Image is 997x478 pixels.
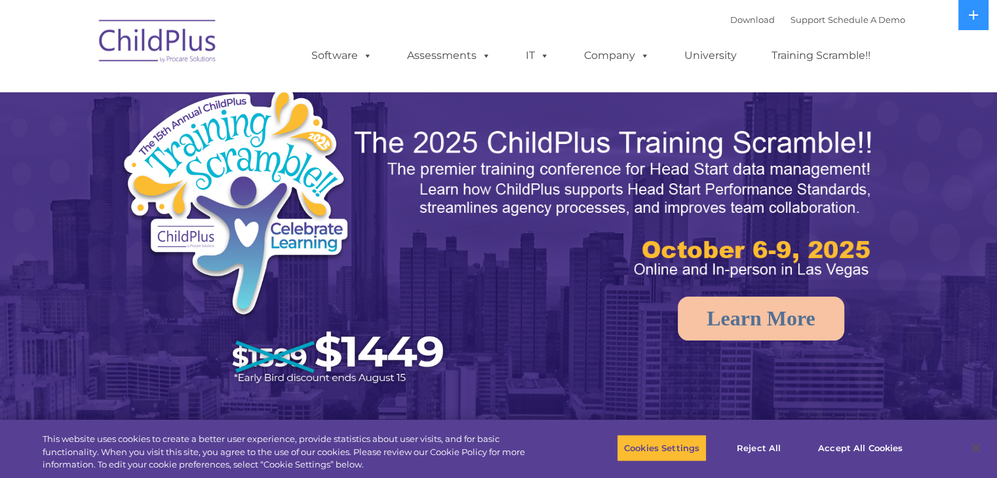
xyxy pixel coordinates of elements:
[962,433,990,462] button: Close
[811,434,910,462] button: Accept All Cookies
[182,140,238,150] span: Phone number
[513,43,562,69] a: IT
[43,433,549,471] div: This website uses cookies to create a better user experience, provide statistics about user visit...
[758,43,884,69] a: Training Scramble!!
[791,14,825,25] a: Support
[298,43,385,69] a: Software
[730,14,775,25] a: Download
[182,86,222,96] span: Last name
[394,43,504,69] a: Assessments
[678,297,844,340] a: Learn More
[92,10,224,76] img: ChildPlus by Procare Solutions
[571,43,663,69] a: Company
[730,14,905,25] font: |
[828,14,905,25] a: Schedule A Demo
[617,434,707,462] button: Cookies Settings
[671,43,750,69] a: University
[718,434,800,462] button: Reject All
